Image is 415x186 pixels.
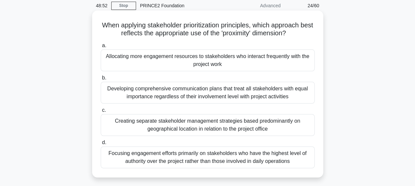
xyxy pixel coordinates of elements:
span: d. [102,139,106,145]
span: b. [102,75,106,80]
span: c. [102,107,106,113]
div: Creating separate stakeholder management strategies based predominantly on geographical location ... [101,114,315,136]
div: Developing comprehensive communication plans that treat all stakeholders with equal importance re... [101,82,315,104]
a: Stop [111,2,136,10]
span: a. [102,43,106,48]
h5: When applying stakeholder prioritization principles, which approach best reflects the appropriate... [100,21,315,38]
div: Allocating more engagement resources to stakeholders who interact frequently with the project work [101,49,315,71]
div: Focusing engagement efforts primarily on stakeholders who have the highest level of authority ove... [101,146,315,168]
